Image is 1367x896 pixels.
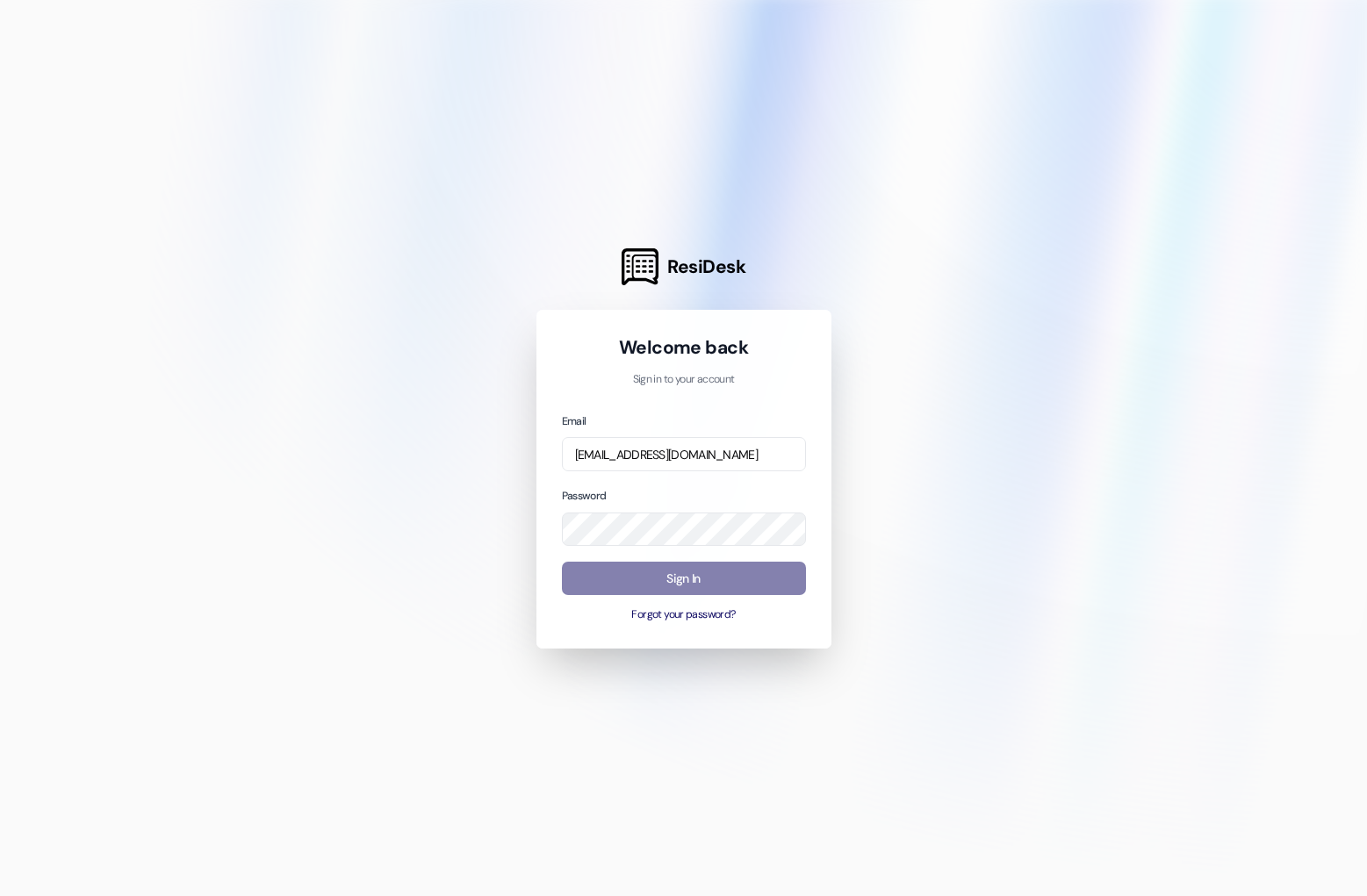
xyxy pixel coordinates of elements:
h1: Welcome back [562,335,806,360]
p: Sign in to your account [562,372,806,388]
input: name@example.com [562,437,806,471]
button: Forgot your password? [562,607,806,623]
label: Email [562,414,586,428]
button: Sign In [562,562,806,596]
span: ResiDesk [667,254,745,279]
label: Password [562,489,607,503]
img: ResiDesk Logo [622,248,658,285]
